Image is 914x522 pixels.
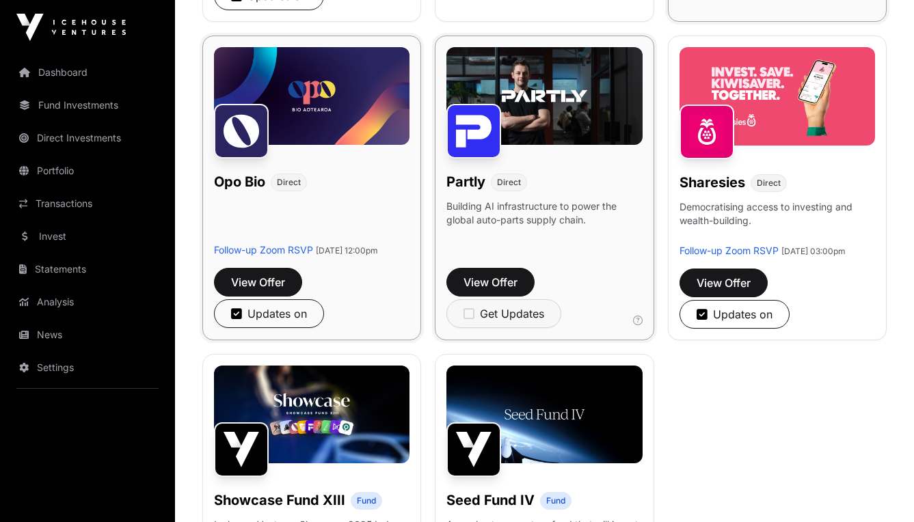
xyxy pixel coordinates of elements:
a: Analysis [11,287,164,317]
span: Direct [277,177,301,188]
a: Follow-up Zoom RSVP [680,245,779,256]
a: Fund Investments [11,90,164,120]
button: View Offer [446,268,535,297]
img: Icehouse Ventures Logo [16,14,126,41]
p: Democratising access to investing and wealth-building. [680,200,875,244]
iframe: Chat Widget [846,456,914,522]
button: View Offer [680,269,768,297]
h1: Seed Fund IV [446,491,535,510]
a: Follow-up Zoom RSVP [214,244,313,256]
p: Building AI infrastructure to power the global auto-parts supply chain. [446,200,642,243]
img: Opo-Bio-Banner.jpg [214,47,409,145]
button: Updates on [680,300,790,329]
span: [DATE] 12:00pm [316,245,378,256]
h1: Sharesies [680,173,745,192]
a: Dashboard [11,57,164,87]
a: News [11,320,164,350]
img: Sharesies-Banner.jpg [680,47,875,145]
h1: Showcase Fund XIII [214,491,345,510]
span: Direct [497,177,521,188]
a: Transactions [11,189,164,219]
a: Portfolio [11,156,164,186]
img: Seed Fund IV [446,422,501,477]
a: Direct Investments [11,123,164,153]
button: View Offer [214,268,302,297]
img: Partly [446,104,501,159]
img: Showcase-Fund-Banner-1.jpg [214,366,409,463]
h1: Partly [446,172,485,191]
span: View Offer [231,274,285,290]
button: Get Updates [446,299,561,328]
span: Fund [546,495,565,506]
h1: Opo Bio [214,172,265,191]
a: Settings [11,353,164,383]
span: Direct [757,178,781,189]
img: Opo Bio [214,104,269,159]
a: Statements [11,254,164,284]
a: Invest [11,221,164,251]
div: Updates on [697,306,772,322]
img: Sharesies [680,105,734,159]
div: Updates on [231,305,307,322]
img: Partly-Banner.jpg [446,47,642,145]
span: View Offer [697,275,751,291]
span: Fund [357,495,376,506]
span: View Offer [463,274,518,290]
button: Updates on [214,299,324,328]
img: Seed-Fund-4_Banner.jpg [446,366,642,463]
div: Get Updates [463,305,544,322]
img: Showcase Fund XIII [214,422,269,477]
span: [DATE] 03:00pm [781,246,846,256]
